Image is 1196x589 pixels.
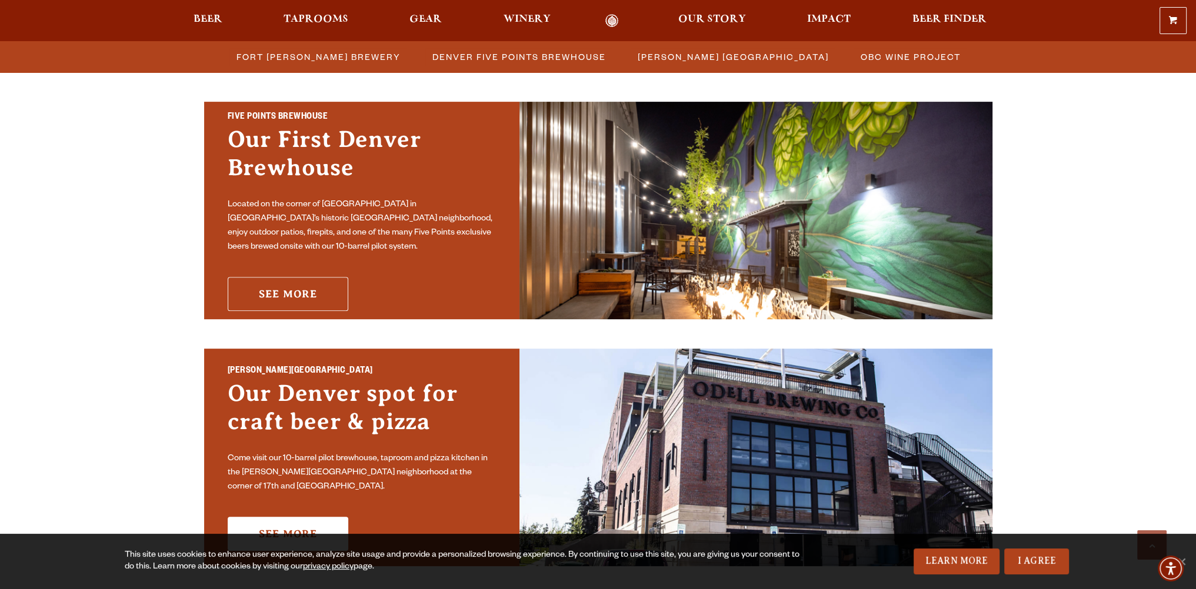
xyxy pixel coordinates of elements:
[1137,530,1167,560] a: Scroll to top
[402,14,449,28] a: Gear
[854,48,967,65] a: OBC Wine Project
[519,349,992,566] img: Sloan’s Lake Brewhouse'
[125,550,807,573] div: This site uses cookies to enhance user experience, analyze site usage and provide a personalized ...
[425,48,612,65] a: Denver Five Points Brewhouse
[432,48,606,65] span: Denver Five Points Brewhouse
[228,110,496,125] h2: Five Points Brewhouse
[807,15,851,24] span: Impact
[229,48,407,65] a: Fort [PERSON_NAME] Brewery
[228,452,496,494] p: Come visit our 10-barrel pilot brewhouse, taproom and pizza kitchen in the [PERSON_NAME][GEOGRAPH...
[799,14,858,28] a: Impact
[186,14,230,28] a: Beer
[914,548,1000,574] a: Learn More
[284,15,348,24] span: Taprooms
[1004,548,1069,574] a: I Agree
[631,48,835,65] a: [PERSON_NAME] [GEOGRAPHIC_DATA]
[228,198,496,255] p: Located on the corner of [GEOGRAPHIC_DATA] in [GEOGRAPHIC_DATA]’s historic [GEOGRAPHIC_DATA] neig...
[912,15,986,24] span: Beer Finder
[228,277,348,311] a: See More
[228,125,496,193] h3: Our First Denver Brewhouse
[303,563,354,572] a: privacy policy
[409,15,442,24] span: Gear
[228,364,496,379] h2: [PERSON_NAME][GEOGRAPHIC_DATA]
[194,15,222,24] span: Beer
[228,517,348,551] a: See More
[904,14,994,28] a: Beer Finder
[228,379,496,447] h3: Our Denver spot for craft beer & pizza
[504,15,551,24] span: Winery
[1158,555,1184,581] div: Accessibility Menu
[496,14,558,28] a: Winery
[236,48,401,65] span: Fort [PERSON_NAME] Brewery
[678,15,746,24] span: Our Story
[276,14,356,28] a: Taprooms
[861,48,961,65] span: OBC Wine Project
[638,48,829,65] span: [PERSON_NAME] [GEOGRAPHIC_DATA]
[519,102,992,319] img: Promo Card Aria Label'
[590,14,634,28] a: Odell Home
[671,14,754,28] a: Our Story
